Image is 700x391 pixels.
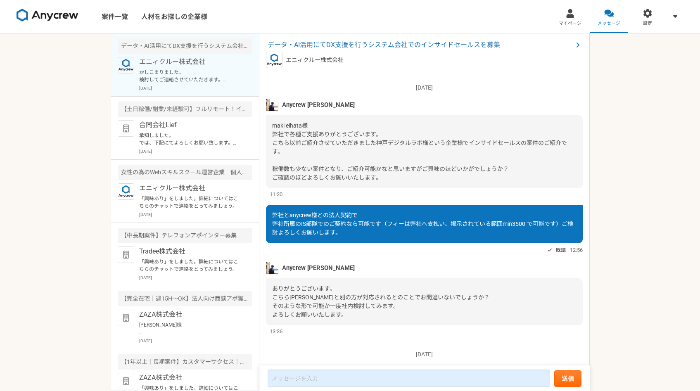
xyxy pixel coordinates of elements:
p: ZAZA株式会社 [139,310,241,320]
p: Tradee株式会社 [139,246,241,256]
span: 13:36 [270,327,282,335]
p: 「興味あり」をしました。詳細についてはこちらのチャットで連絡をとってみましょう。 [139,258,241,273]
p: 「興味あり」をしました。詳細についてはこちらのチャットで連絡をとってみましょう。 [139,195,241,210]
img: default_org_logo-42cde973f59100197ec2c8e796e4974ac8490bb5b08a0eb061ff975e4574aa76.png [118,310,134,326]
p: かしこまりました。 検討してご連絡させていただきます。 よろしくお願いいたします。 [139,69,241,83]
p: エニィクルー株式会社 [286,56,344,64]
div: 【1年以上｜長期案件】カスタマーサクセス｜法人営業経験1年〜｜フルリモ◎ [118,354,252,370]
p: エニィクルー株式会社 [139,57,241,67]
img: 8DqYSo04kwAAAAASUVORK5CYII= [17,9,78,22]
p: エニィクルー株式会社 [139,183,241,193]
img: tomoya_yamashita.jpeg [266,262,278,274]
p: 合同会社Lief [139,120,241,130]
p: [DATE] [139,211,252,218]
img: logo_text_blue_01.png [118,183,134,200]
p: [DATE] [139,275,252,281]
p: [DATE] [139,85,252,91]
img: default_org_logo-42cde973f59100197ec2c8e796e4974ac8490bb5b08a0eb061ff975e4574aa76.png [118,246,134,263]
p: [DATE] [139,148,252,154]
div: 【完全在宅｜週15H〜OK】法人向け商談アポ獲得をお願いします！ [118,291,252,306]
span: Anycrew [PERSON_NAME] [282,100,355,109]
p: ZAZA株式会社 [139,373,241,383]
div: 【中長期案件】テレフォンアポインター募集 [118,228,252,243]
img: tomoya_yamashita.jpeg [266,99,278,111]
span: メッセージ [598,20,620,27]
img: default_org_logo-42cde973f59100197ec2c8e796e4974ac8490bb5b08a0eb061ff975e4574aa76.png [118,120,134,137]
img: default_org_logo-42cde973f59100197ec2c8e796e4974ac8490bb5b08a0eb061ff975e4574aa76.png [118,373,134,389]
p: [DATE] [266,350,583,359]
p: [PERSON_NAME]様 お世話になります。 ZAZA株式会社の[PERSON_NAME]です。 ご相談いただきありがとうございます。 大変恐れ入りますが、本案件は「ご本人が稼働いただける方... [139,321,241,336]
span: ありがとうございます。 こちら[PERSON_NAME]と別の方が対応されるとのことでお間違いないでしょうか？ そのような形で可能か一度社内検討してみます。 よろしくお願いいたします。 [272,285,490,318]
button: 送信 [554,370,581,387]
img: logo_text_blue_01.png [266,52,282,68]
span: 既読 [556,245,566,255]
div: 【土日稼働/副業/未経験可】フルリモート！インサイドセールス募集（長期案件） [118,102,252,117]
p: 承知しました。 では、下記にてよろしくお願い致します。 【面接】[PERSON_NAME] [DATE] · 15:00 – 15:30 Google Meet の参加に必要な情報 ビデオ通話の... [139,132,241,147]
span: maki eihata様 弊社で各種ご支援ありがとうございます。 こちら以前ご紹介させていただきました神戸デジタルラボ様という企業様でインサイドセールスの案件のご紹介です。 稼働数も少ない案件と... [272,122,567,181]
p: [DATE] [266,83,583,92]
span: 11:30 [270,190,282,198]
p: [DATE] [139,338,252,344]
div: 女性の為のWebスキルスクール運営企業 個人営業（フルリモート） [118,165,252,180]
span: 設定 [643,20,652,27]
span: マイページ [559,20,581,27]
span: 12:56 [570,246,583,254]
div: データ・AI活用にてDX支援を行うシステム会社でのインサイドセールスを募集 [118,38,252,54]
span: データ・AI活用にてDX支援を行うシステム会社でのインサイドセールスを募集 [268,40,573,50]
img: logo_text_blue_01.png [118,57,134,73]
span: 弊社とanycrew様との法人契約で 弊社所属のIS部隊でのご契約なら可能です（フィーは弊社へ支払い、掲示されている範囲min3500-で可能です）ご検討よろしくお願いします。 [272,212,573,236]
span: Anycrew [PERSON_NAME] [282,263,355,273]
